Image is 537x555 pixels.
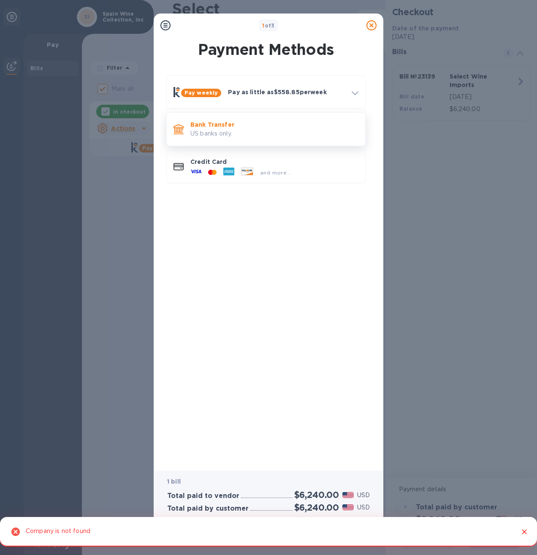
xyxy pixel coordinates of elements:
button: Close [519,526,530,537]
h2: $6,240.00 [294,490,339,500]
span: 1 [262,22,264,29]
img: USD [342,504,354,510]
p: USD [357,491,370,500]
div: Company is not found [26,524,90,540]
span: and more... [260,169,291,176]
p: US banks only. [190,129,358,138]
p: Pay as little as $558.85 per week [228,88,345,96]
img: USD [342,492,354,498]
p: Bank Transfer [190,120,358,129]
h1: Payment Methods [165,41,367,58]
p: Credit Card [190,158,358,166]
h3: Total paid to vendor [167,492,239,500]
b: Pay weekly [184,90,218,96]
h2: $6,240.00 [294,502,339,513]
b: 1 bill [167,478,181,485]
p: USD [357,503,370,512]
b: of 3 [262,22,275,29]
h3: Total paid by customer [167,505,249,513]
